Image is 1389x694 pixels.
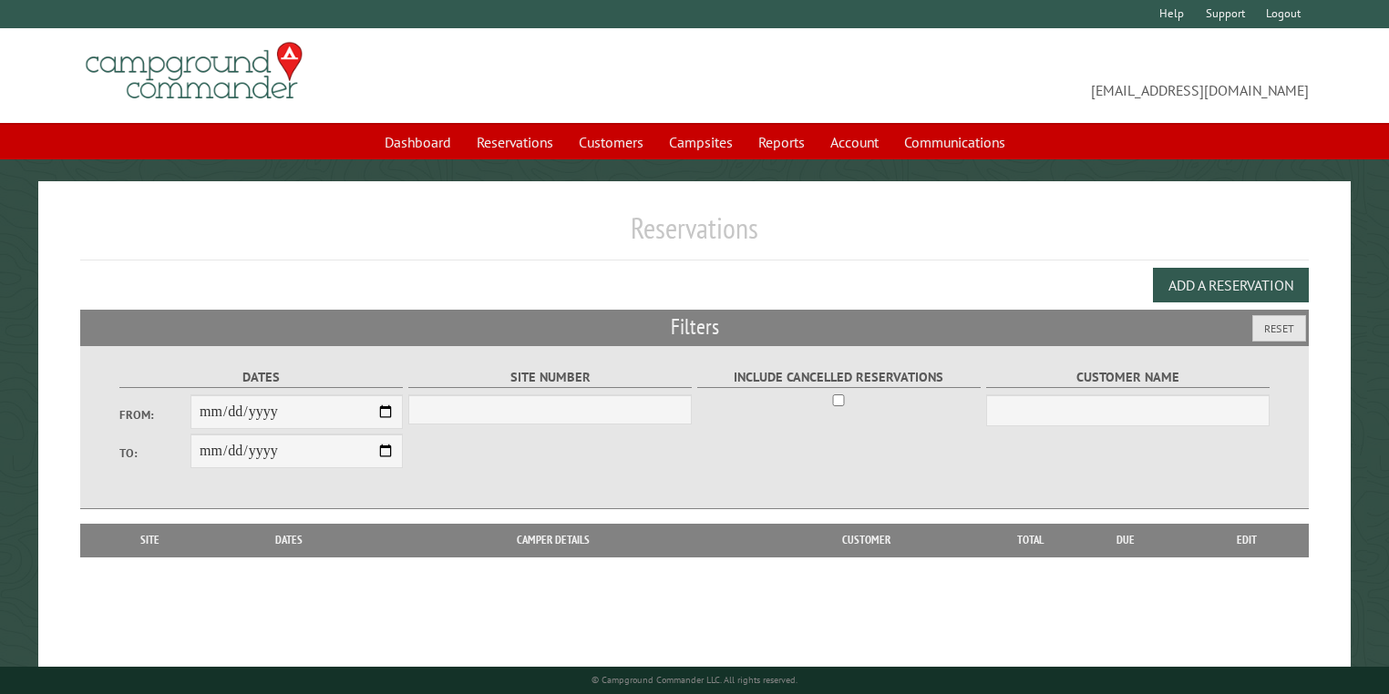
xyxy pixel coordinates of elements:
[697,367,981,388] label: Include Cancelled Reservations
[1184,524,1309,556] th: Edit
[1252,315,1306,342] button: Reset
[119,444,190,462] label: To:
[658,125,744,159] a: Campsites
[738,524,994,556] th: Customer
[994,524,1067,556] th: Total
[210,524,368,556] th: Dates
[986,367,1270,388] label: Customer Name
[568,125,654,159] a: Customers
[119,406,190,424] label: From:
[80,210,1310,260] h1: Reservations
[374,125,462,159] a: Dashboard
[369,524,739,556] th: Camper Details
[1067,524,1184,556] th: Due
[80,310,1310,344] h2: Filters
[747,125,816,159] a: Reports
[408,367,692,388] label: Site Number
[466,125,564,159] a: Reservations
[893,125,1016,159] a: Communications
[119,367,403,388] label: Dates
[1153,268,1309,302] button: Add a Reservation
[694,50,1309,101] span: [EMAIL_ADDRESS][DOMAIN_NAME]
[89,524,211,556] th: Site
[592,674,797,686] small: © Campground Commander LLC. All rights reserved.
[80,36,308,107] img: Campground Commander
[819,125,890,159] a: Account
